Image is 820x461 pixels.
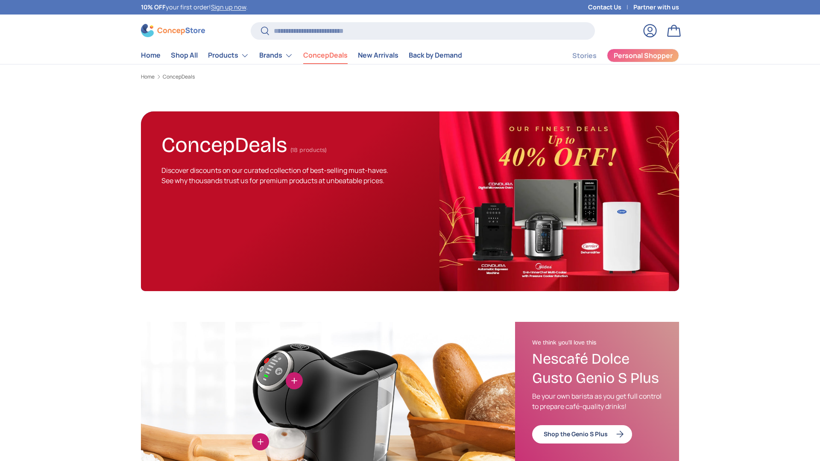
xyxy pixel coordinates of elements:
a: Shop All [171,47,198,64]
span: Discover discounts on our curated collection of best-selling must-haves. See why thousands trust ... [161,166,388,185]
a: Products [208,47,249,64]
summary: Brands [254,47,298,64]
a: Personal Shopper [607,49,679,62]
nav: Secondary [552,47,679,64]
summary: Products [203,47,254,64]
span: Personal Shopper [614,52,673,59]
h1: ConcepDeals [161,129,287,158]
a: Stories [572,47,597,64]
p: your first order! . [141,3,248,12]
h3: Nescafé Dolce Gusto Genio S Plus [532,350,662,388]
a: Brands [259,47,293,64]
a: Back by Demand [409,47,462,64]
nav: Breadcrumbs [141,73,679,81]
a: ConcepDeals [163,74,195,79]
img: ConcepStore [141,24,205,37]
h2: We think you'll love this [532,339,662,347]
a: ConcepDeals [303,47,348,64]
a: Contact Us [588,3,633,12]
nav: Primary [141,47,462,64]
a: New Arrivals [358,47,398,64]
a: Home [141,47,161,64]
a: Partner with us [633,3,679,12]
a: Sign up now [211,3,246,11]
a: Shop the Genio S Plus [532,425,632,443]
span: (18 products) [290,146,327,154]
img: ConcepDeals [439,111,679,291]
p: Be your own barista as you get full control to prepare café-quality drinks! [532,391,662,411]
strong: 10% OFF [141,3,166,11]
a: Home [141,74,155,79]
